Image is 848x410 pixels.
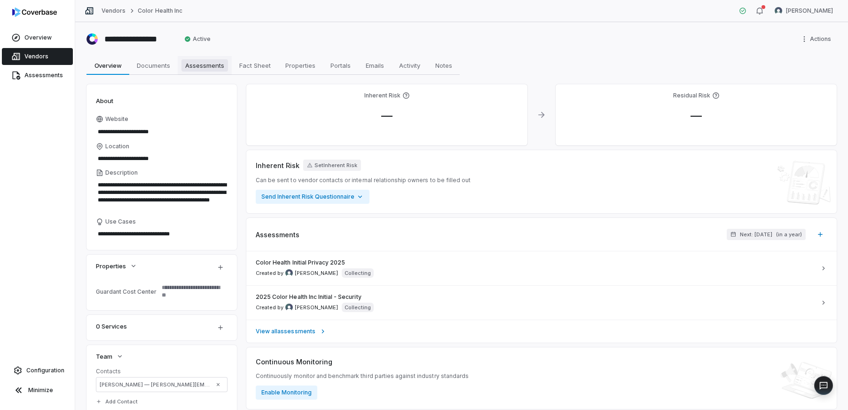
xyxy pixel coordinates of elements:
[256,304,338,311] span: Created by
[96,178,228,214] textarea: Description
[395,59,424,72] span: Activity
[740,231,772,238] span: Next: [DATE]
[776,231,802,238] span: ( in a year )
[727,229,806,240] button: Next: [DATE](in a year)
[96,227,228,241] textarea: Use Cases
[673,92,710,99] h4: Residual Risk
[256,269,338,277] span: Created by
[327,59,354,72] span: Portals
[775,7,782,15] img: Justin Trimachi avatar
[105,218,136,225] span: Use Cases
[102,7,126,15] a: Vendors
[256,161,299,170] span: Inherent Risk
[24,34,52,41] span: Overview
[303,160,361,171] button: SetInherent Risk
[256,372,469,380] span: Continuously monitor and benchmark third parties against industry standards
[105,143,129,150] span: Location
[285,269,293,277] img: Justin Trimachi avatar
[96,152,228,165] input: Location
[96,352,112,361] span: Team
[256,293,361,301] span: 2025 Color Health Inc Initial - Security
[138,7,182,15] a: Color Health Inc
[236,59,275,72] span: Fact Sheet
[683,109,709,122] span: —
[432,59,456,72] span: Notes
[295,304,338,311] span: [PERSON_NAME]
[256,386,317,400] button: Enable Monitoring
[105,115,128,123] span: Website
[769,4,839,18] button: Justin Trimachi avatar[PERSON_NAME]
[133,59,174,72] span: Documents
[256,328,315,335] span: View all assessments
[295,270,338,277] span: [PERSON_NAME]
[12,8,57,17] img: logo-D7KZi-bG.svg
[256,230,299,240] span: Assessments
[374,109,400,122] span: —
[93,257,140,274] button: Properties
[26,367,64,374] span: Configuration
[4,362,71,379] a: Configuration
[2,48,73,65] a: Vendors
[2,67,73,84] a: Assessments
[256,259,345,266] span: Color Health Initial Privacy 2025
[91,59,126,72] span: Overview
[364,92,400,99] h4: Inherent Risk
[345,304,371,311] p: Collecting
[285,304,293,311] img: Arun Muthu avatar
[93,348,126,365] button: Team
[28,386,53,394] span: Minimize
[4,381,71,400] button: Minimize
[2,29,73,46] a: Overview
[184,35,211,43] span: Active
[105,169,138,177] span: Description
[256,357,332,367] span: Continuous Monitoring
[282,59,319,72] span: Properties
[96,96,113,105] span: About
[96,368,228,375] dt: Contacts
[345,269,371,277] p: Collecting
[96,288,158,295] div: Guardant Cost Center
[256,177,471,184] span: Can be sent to vendor contacts or internal relationship owners to be filled out
[96,262,126,270] span: Properties
[24,72,63,79] span: Assessments
[100,381,210,388] span: [PERSON_NAME] — [PERSON_NAME][EMAIL_ADDRESS][PERSON_NAME][DOMAIN_NAME]
[362,59,388,72] span: Emails
[93,393,141,410] button: Add Contact
[181,59,228,72] span: Assessments
[256,190,369,204] button: Send Inherent Risk Questionnaire
[24,53,48,60] span: Vendors
[246,285,837,320] a: 2025 Color Health Inc Initial - SecurityCreated by Arun Muthu avatar[PERSON_NAME]Collecting
[786,7,833,15] span: [PERSON_NAME]
[246,251,837,285] a: Color Health Initial Privacy 2025Created by Justin Trimachi avatar[PERSON_NAME]Collecting
[246,320,837,343] a: View allassessments
[96,125,212,138] input: Website
[798,32,837,46] button: More actions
